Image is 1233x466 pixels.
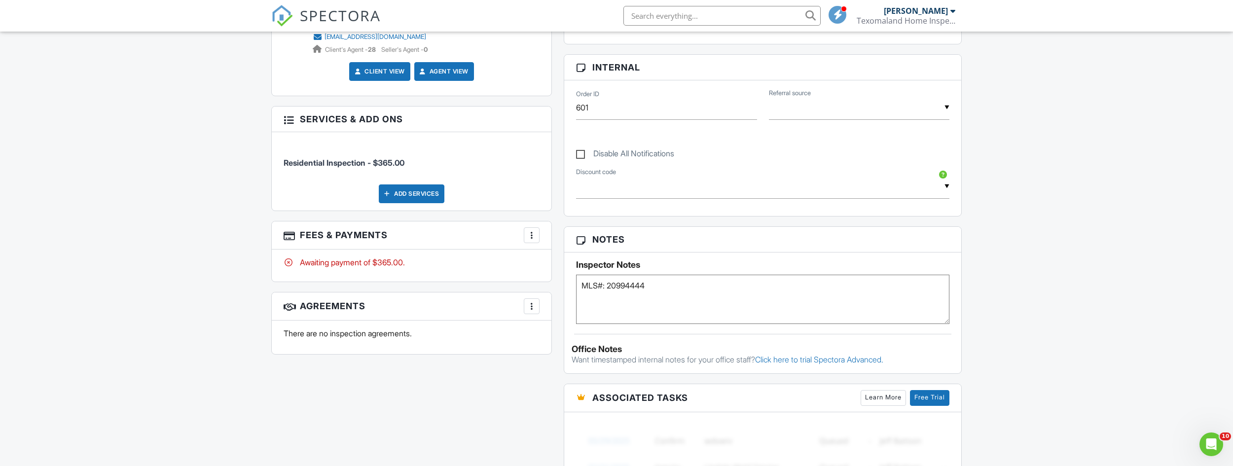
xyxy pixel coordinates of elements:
span: Residential Inspection - $365.00 [284,158,404,168]
img: The Best Home Inspection Software - Spectora [271,5,293,27]
span: SPECTORA [300,5,381,26]
label: Referral source [769,89,811,98]
div: Add Services [379,184,444,203]
input: Search everything... [623,6,821,26]
span: Seller's Agent - [381,46,428,53]
div: Office Notes [572,344,954,354]
label: Disable All Notifications [576,149,674,161]
a: Click here to trial Spectora Advanced. [755,355,883,364]
h3: Fees & Payments [272,221,551,250]
label: Order ID [576,90,599,99]
h5: Inspector Notes [576,260,949,270]
a: Client View [353,67,405,76]
a: Learn More [861,390,906,406]
iframe: Intercom live chat [1199,432,1223,456]
div: [PERSON_NAME] [884,6,948,16]
h3: Agreements [272,292,551,321]
div: Awaiting payment of $365.00. [284,257,540,268]
p: Want timestamped internal notes for your office staff? [572,354,954,365]
span: 10 [1220,432,1231,440]
a: [EMAIL_ADDRESS][DOMAIN_NAME] [313,32,426,42]
div: Texomaland Home Inspections License # 7358 [857,16,955,26]
p: There are no inspection agreements. [284,328,540,339]
strong: 28 [368,46,376,53]
span: Associated Tasks [592,391,688,404]
li: Service: Residential Inspection [284,140,540,176]
a: SPECTORA [271,13,381,34]
textarea: MLS#: 20994444 [576,275,949,324]
div: [EMAIL_ADDRESS][DOMAIN_NAME] [325,33,426,41]
a: Free Trial [910,390,949,406]
h3: Services & Add ons [272,107,551,132]
label: Discount code [576,168,616,177]
span: Client's Agent - [325,46,377,53]
strong: 0 [424,46,428,53]
a: Agent View [418,67,469,76]
h3: Notes [564,227,961,252]
h3: Internal [564,55,961,80]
